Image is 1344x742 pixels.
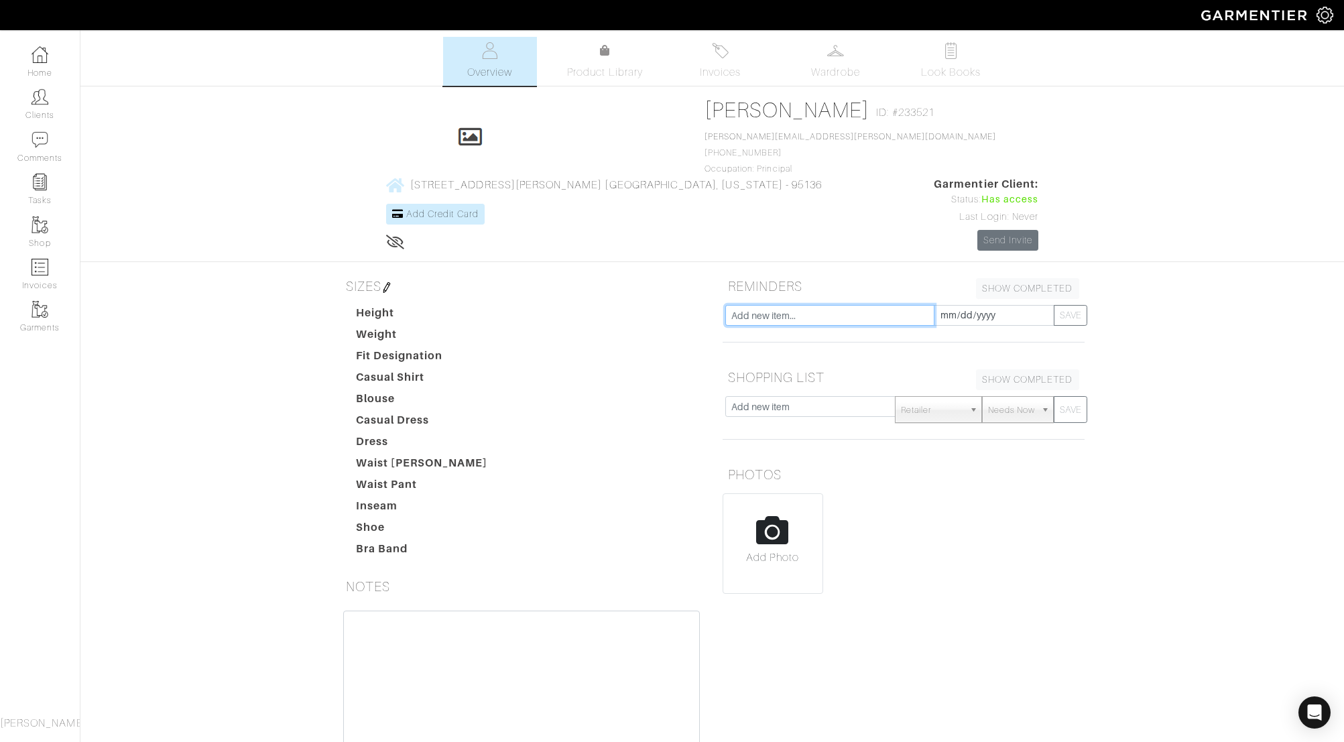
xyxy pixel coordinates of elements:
[1054,396,1087,423] button: SAVE
[1195,3,1317,27] img: garmentier-logo-header-white-b43fb05a5012e4ada735d5af1a66efaba907eab6374d6393d1fbf88cb4ef424d.png
[674,37,768,86] a: Invoices
[789,37,883,86] a: Wardrobe
[1317,7,1333,23] img: gear-icon-white-bd11855cb880d31180b6d7d6211b90ccbf57a29d726f0c71d8c61bd08dd39cc2.png
[410,179,822,191] span: [STREET_ADDRESS][PERSON_NAME] [GEOGRAPHIC_DATA], [US_STATE] - 95136
[567,64,643,80] span: Product Library
[705,132,997,141] a: [PERSON_NAME][EMAIL_ADDRESS][PERSON_NAME][DOMAIN_NAME]
[346,369,499,391] dt: Casual Shirt
[346,348,499,369] dt: Fit Designation
[346,434,499,455] dt: Dress
[811,64,859,80] span: Wardrobe
[32,88,48,105] img: clients-icon-6bae9207a08558b7cb47a8932f037763ab4055f8c8b6bfacd5dc20c3e0201464.png
[346,412,499,434] dt: Casual Dress
[443,37,537,86] a: Overview
[976,369,1079,390] a: SHOW COMPLETED
[901,397,964,424] span: Retailer
[341,573,702,600] h5: NOTES
[346,305,499,326] dt: Height
[406,208,479,219] span: Add Credit Card
[346,455,499,477] dt: Waist [PERSON_NAME]
[723,461,1085,488] h5: PHOTOS
[32,174,48,190] img: reminder-icon-8004d30b9f0a5d33ae49ab947aed9ed385cf756f9e5892f1edd6e32f2345188e.png
[346,498,499,519] dt: Inseam
[467,64,512,80] span: Overview
[346,391,499,412] dt: Blouse
[700,64,741,80] span: Invoices
[346,477,499,498] dt: Waist Pant
[934,210,1038,225] div: Last Login: Never
[32,259,48,275] img: orders-icon-0abe47150d42831381b5fb84f609e132dff9fe21cb692f30cb5eec754e2cba89.png
[977,230,1039,251] a: Send Invite
[725,396,896,417] input: Add new item
[32,46,48,63] img: dashboard-icon-dbcd8f5a0b271acd01030246c82b418ddd0df26cd7fceb0bd07c9910d44c42f6.png
[981,192,1039,207] span: Has access
[934,192,1038,207] div: Status:
[346,541,499,562] dt: Bra Band
[1298,696,1331,729] div: Open Intercom Messenger
[705,132,997,174] span: [PHONE_NUMBER] Occupation: Principal
[341,273,702,300] h5: SIZES
[827,42,844,59] img: wardrobe-487a4870c1b7c33e795ec22d11cfc2ed9d08956e64fb3008fe2437562e282088.svg
[32,217,48,233] img: garments-icon-b7da505a4dc4fd61783c78ac3ca0ef83fa9d6f193b1c9dc38574b1d14d53ca28.png
[558,43,652,80] a: Product Library
[921,64,981,80] span: Look Books
[705,98,870,122] a: [PERSON_NAME]
[725,305,934,326] input: Add new item...
[876,105,934,121] span: ID: #233521
[942,42,959,59] img: todo-9ac3debb85659649dc8f770b8b6100bb5dab4b48dedcbae339e5042a72dfd3cc.svg
[386,176,822,193] a: [STREET_ADDRESS][PERSON_NAME] [GEOGRAPHIC_DATA], [US_STATE] - 95136
[381,282,392,293] img: pen-cf24a1663064a2ec1b9c1bd2387e9de7a2fa800b781884d57f21acf72779bad2.png
[481,42,498,59] img: basicinfo-40fd8af6dae0f16599ec9e87c0ef1c0a1fdea2edbe929e3d69a839185d80c458.svg
[934,176,1038,192] span: Garmentier Client:
[386,204,485,225] a: Add Credit Card
[976,278,1079,299] a: SHOW COMPLETED
[346,519,499,541] dt: Shoe
[32,301,48,318] img: garments-icon-b7da505a4dc4fd61783c78ac3ca0ef83fa9d6f193b1c9dc38574b1d14d53ca28.png
[346,326,499,348] dt: Weight
[712,42,729,59] img: orders-27d20c2124de7fd6de4e0e44c1d41de31381a507db9b33961299e4e07d508b8c.svg
[1054,305,1087,326] button: SAVE
[904,37,998,86] a: Look Books
[32,131,48,148] img: comment-icon-a0a6a9ef722e966f86d9cbdc48e553b5cf19dbc54f86b18d962a5391bc8f6eb6.png
[723,364,1085,391] h5: SHOPPING LIST
[988,397,1035,424] span: Needs Now
[723,273,1085,300] h5: REMINDERS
